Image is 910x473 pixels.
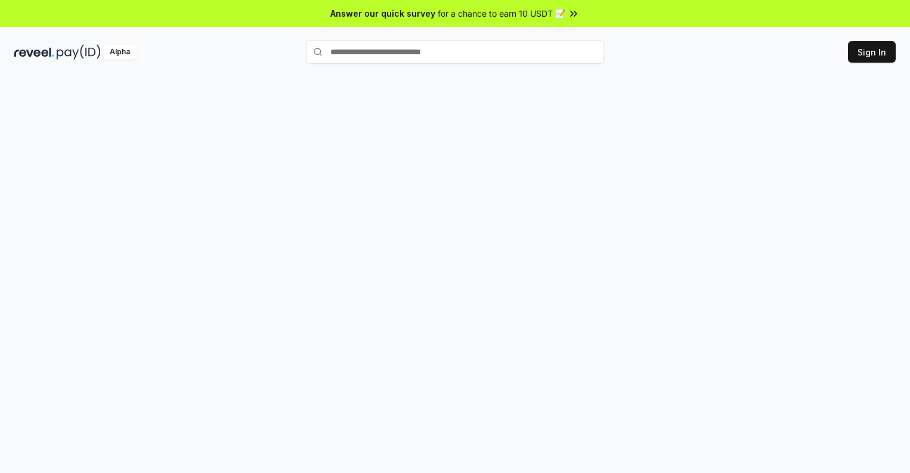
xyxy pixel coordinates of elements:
[103,45,137,60] div: Alpha
[57,45,101,60] img: pay_id
[848,41,896,63] button: Sign In
[438,7,565,20] span: for a chance to earn 10 USDT 📝
[14,45,54,60] img: reveel_dark
[330,7,435,20] span: Answer our quick survey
